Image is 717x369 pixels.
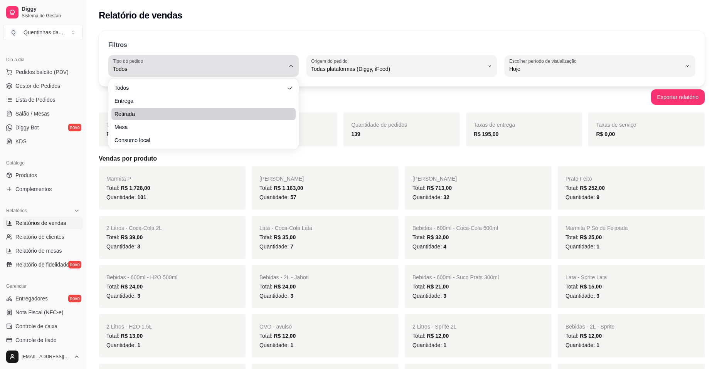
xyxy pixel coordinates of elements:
[412,243,446,250] span: Quantidade:
[443,194,449,200] span: 32
[443,293,446,299] span: 3
[651,89,705,105] button: Exportar relatório
[259,176,304,182] span: [PERSON_NAME]
[106,225,162,231] span: 2 Litros - Coca-Cola 2L
[114,136,285,144] span: Consumo local
[259,234,296,240] span: Total:
[290,243,293,250] span: 7
[412,293,446,299] span: Quantidade:
[412,194,449,200] span: Quantidade:
[566,333,602,339] span: Total:
[121,234,143,240] span: R$ 39,00
[15,171,37,179] span: Produtos
[580,185,605,191] span: R$ 252,00
[412,225,498,231] span: Bebidas - 600ml - Coca-Cola 600ml
[22,354,71,360] span: [EMAIL_ADDRESS][DOMAIN_NAME]
[412,324,456,330] span: 2 Litros - Sprite 2L
[412,234,449,240] span: Total:
[113,58,146,64] label: Tipo do pedido
[259,225,312,231] span: Lata - Coca-Cola Lata
[274,234,296,240] span: R$ 35,00
[412,185,452,191] span: Total:
[290,342,293,348] span: 1
[427,234,449,240] span: R$ 32,00
[259,283,296,290] span: Total:
[274,283,296,290] span: R$ 24,00
[427,283,449,290] span: R$ 21,00
[3,157,83,169] div: Catálogo
[15,82,60,90] span: Gestor de Pedidos
[580,234,602,240] span: R$ 25,00
[596,342,599,348] span: 1
[412,333,449,339] span: Total:
[106,274,177,280] span: Bebidas - 600ml - H2O 500ml
[509,65,681,73] span: Hoje
[566,194,599,200] span: Quantidade:
[10,29,17,36] span: Q
[443,342,446,348] span: 1
[311,58,350,64] label: Origem do pedido
[566,283,602,290] span: Total:
[351,122,407,128] span: Quantidade de pedidos
[106,194,146,200] span: Quantidade:
[15,185,52,193] span: Complementos
[121,185,150,191] span: R$ 1.728,00
[259,293,293,299] span: Quantidade:
[580,283,602,290] span: R$ 15,00
[121,333,143,339] span: R$ 13,00
[3,280,83,292] div: Gerenciar
[566,324,614,330] span: Bebidas - 2L - Sprite
[259,333,296,339] span: Total:
[15,68,69,76] span: Pedidos balcão (PDV)
[566,274,607,280] span: Lata - Sprite Lata
[566,342,599,348] span: Quantidade:
[106,185,150,191] span: Total:
[114,97,285,105] span: Entrega
[259,324,292,330] span: OVO - avulso
[596,194,599,200] span: 9
[106,243,140,250] span: Quantidade:
[15,261,69,268] span: Relatório de fidelidade
[106,131,136,137] strong: R$ 4.350,00
[596,293,599,299] span: 3
[15,110,50,117] span: Salão / Mesas
[311,65,483,73] span: Todas plataformas (Diggy, iFood)
[427,333,449,339] span: R$ 12,00
[99,9,182,22] h2: Relatório de vendas
[15,96,56,104] span: Lista de Pedidos
[259,243,293,250] span: Quantidade:
[6,208,27,214] span: Relatórios
[106,122,138,128] span: Total vendido
[509,58,579,64] label: Escolher período de visualização
[427,185,452,191] span: R$ 713,00
[108,40,127,50] p: Filtros
[412,176,457,182] span: [PERSON_NAME]
[106,234,143,240] span: Total:
[137,194,146,200] span: 101
[15,138,27,145] span: KDS
[106,333,143,339] span: Total:
[106,283,143,290] span: Total:
[137,243,140,250] span: 3
[106,342,140,348] span: Quantidade:
[24,29,63,36] div: Quentinhas da ...
[412,274,499,280] span: Bebidas - 600ml - Suco Prats 300ml
[259,342,293,348] span: Quantidade:
[474,131,499,137] strong: R$ 195,00
[351,131,360,137] strong: 139
[474,122,515,128] span: Taxas de entrega
[566,243,599,250] span: Quantidade:
[259,185,303,191] span: Total:
[566,176,592,182] span: Prato Feito
[114,84,285,92] span: Todos
[22,13,80,19] span: Sistema de Gestão
[15,233,64,241] span: Relatório de clientes
[566,185,605,191] span: Total:
[15,247,62,255] span: Relatório de mesas
[566,293,599,299] span: Quantidade:
[15,124,39,131] span: Diggy Bot
[596,122,636,128] span: Taxas de serviço
[106,176,131,182] span: Marmita P
[113,65,285,73] span: Todos
[596,243,599,250] span: 1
